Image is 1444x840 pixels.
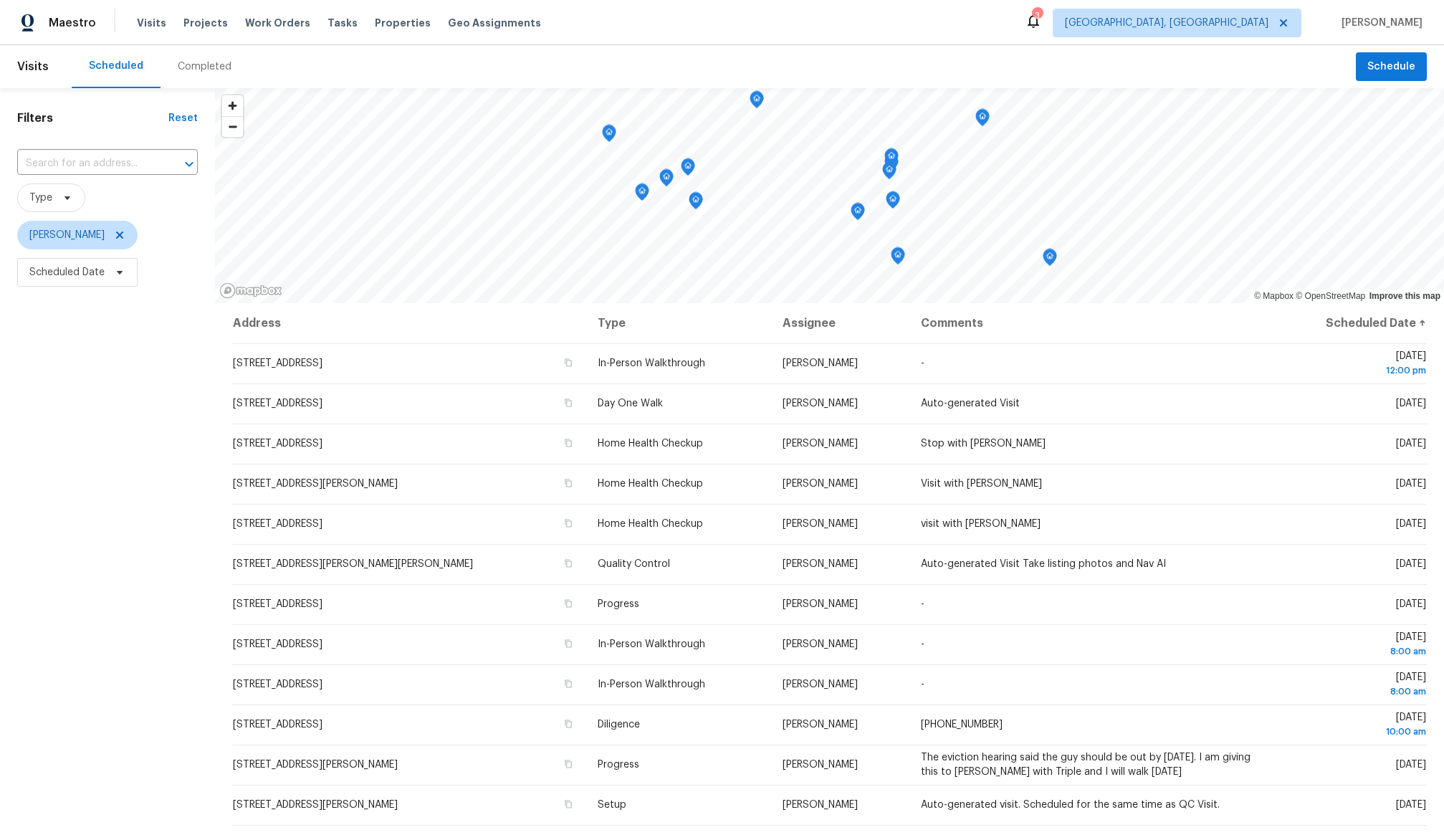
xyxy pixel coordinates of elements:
span: [DATE] [1279,632,1426,659]
span: In-Person Walkthrough [598,679,705,689]
div: 8:00 am [1279,644,1426,659]
span: Zoom out [222,117,243,137]
span: Diligence [598,720,640,730]
a: OpenStreetMap [1296,291,1365,301]
span: Type [29,191,52,205]
div: 10:00 am [1279,725,1426,739]
span: [DATE] [1396,398,1426,409]
span: [PERSON_NAME] [29,228,105,242]
span: Visits [17,51,49,82]
span: - [921,679,924,689]
div: Scheduled [89,59,143,73]
span: Home Health Checkup [598,479,703,489]
span: [DATE] [1396,519,1426,529]
button: Copy Address [562,637,575,650]
span: [PERSON_NAME] [783,559,858,569]
span: [PERSON_NAME] [783,599,858,609]
button: Copy Address [562,356,575,369]
h1: Filters [17,111,168,125]
span: [DATE] [1396,800,1426,810]
span: [STREET_ADDRESS] [233,679,322,689]
span: Home Health Checkup [598,439,703,449]
span: Work Orders [245,16,310,30]
span: [DATE] [1396,559,1426,569]
button: Copy Address [562,477,575,490]
span: Tasks [327,18,358,28]
span: [PERSON_NAME] [783,398,858,409]
div: 12:00 pm [1279,363,1426,378]
span: [PERSON_NAME] [783,519,858,529]
th: Comments [909,303,1268,343]
span: Quality Control [598,559,670,569]
div: Map marker [884,148,899,171]
span: [PERSON_NAME] [783,720,858,730]
a: Mapbox [1254,291,1294,301]
span: visit with [PERSON_NAME] [921,519,1041,529]
span: [STREET_ADDRESS][PERSON_NAME] [233,479,398,489]
span: Auto-generated Visit [921,398,1020,409]
span: Scheduled Date [29,265,105,280]
div: Map marker [886,191,900,214]
span: - [921,599,924,609]
div: 3 [1032,9,1042,23]
span: Setup [598,800,626,810]
span: [STREET_ADDRESS][PERSON_NAME][PERSON_NAME] [233,559,473,569]
button: Schedule [1356,52,1427,82]
span: [DATE] [1396,479,1426,489]
span: [STREET_ADDRESS][PERSON_NAME] [233,760,398,770]
span: [STREET_ADDRESS] [233,720,322,730]
div: Map marker [882,162,896,184]
span: [DATE] [1396,439,1426,449]
span: The eviction hearing said the guy should be out by [DATE]. I am giving this to [PERSON_NAME] with... [921,753,1251,777]
span: [PERSON_NAME] [783,479,858,489]
span: [PERSON_NAME] [783,679,858,689]
div: Map marker [659,169,674,191]
div: Map marker [602,125,616,147]
span: Auto-generated visit. Scheduled for the same time as QC Visit. [921,800,1220,810]
span: Stop with [PERSON_NAME] [921,439,1046,449]
th: Address [232,303,586,343]
a: Mapbox homepage [219,282,282,299]
span: - [921,358,924,368]
span: Projects [183,16,228,30]
span: Visits [137,16,166,30]
span: Schedule [1367,58,1415,76]
span: Visit with [PERSON_NAME] [921,479,1042,489]
span: In-Person Walkthrough [598,639,705,649]
div: Reset [168,111,198,125]
button: Zoom in [222,95,243,116]
button: Copy Address [562,758,575,770]
span: [STREET_ADDRESS] [233,358,322,368]
span: [PHONE_NUMBER] [921,720,1003,730]
span: [PERSON_NAME] [783,800,858,810]
div: 8:00 am [1279,684,1426,699]
span: Day One Walk [598,398,663,409]
div: Map marker [750,91,764,113]
div: Map marker [851,203,865,225]
button: Copy Address [562,396,575,409]
span: [DATE] [1396,760,1426,770]
span: [STREET_ADDRESS][PERSON_NAME] [233,800,398,810]
span: [PERSON_NAME] [783,358,858,368]
canvas: Map [215,88,1444,303]
th: Scheduled Date ↑ [1268,303,1427,343]
th: Type [586,303,770,343]
input: Search for an address... [17,153,158,175]
button: Open [179,154,199,174]
button: Copy Address [562,517,575,530]
span: [DATE] [1279,672,1426,699]
span: [GEOGRAPHIC_DATA], [GEOGRAPHIC_DATA] [1065,16,1268,30]
button: Copy Address [562,597,575,610]
span: Auto-generated Visit Take listing photos and Nav AI [921,559,1166,569]
div: Map marker [975,109,990,131]
button: Copy Address [562,717,575,730]
span: [DATE] [1279,351,1426,378]
span: [PERSON_NAME] [1336,16,1423,30]
div: Map marker [1043,249,1057,271]
button: Copy Address [562,798,575,811]
span: [PERSON_NAME] [783,760,858,770]
span: [PERSON_NAME] [783,439,858,449]
span: [DATE] [1396,599,1426,609]
button: Copy Address [562,557,575,570]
